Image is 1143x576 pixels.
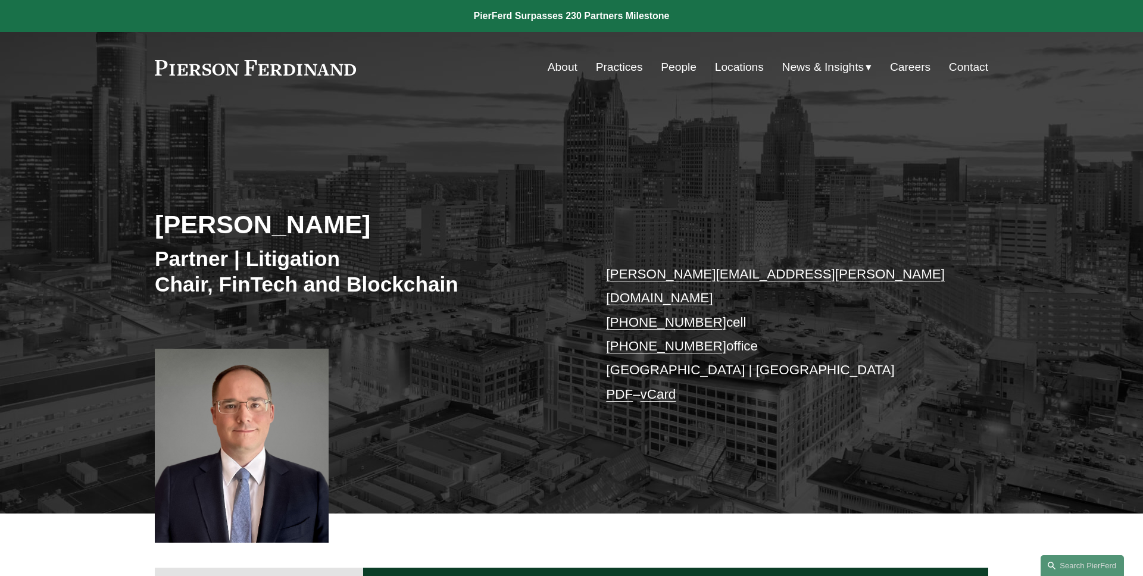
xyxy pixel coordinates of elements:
[890,56,930,79] a: Careers
[949,56,988,79] a: Contact
[782,57,864,78] span: News & Insights
[661,56,697,79] a: People
[548,56,577,79] a: About
[155,246,571,298] h3: Partner | Litigation Chair, FinTech and Blockchain
[641,387,676,402] a: vCard
[606,262,953,406] p: cell office [GEOGRAPHIC_DATA] | [GEOGRAPHIC_DATA] –
[596,56,643,79] a: Practices
[606,267,945,305] a: [PERSON_NAME][EMAIL_ADDRESS][PERSON_NAME][DOMAIN_NAME]
[155,209,571,240] h2: [PERSON_NAME]
[715,56,764,79] a: Locations
[782,56,872,79] a: folder dropdown
[1041,555,1124,576] a: Search this site
[606,339,726,353] a: [PHONE_NUMBER]
[606,315,726,330] a: [PHONE_NUMBER]
[606,387,633,402] a: PDF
